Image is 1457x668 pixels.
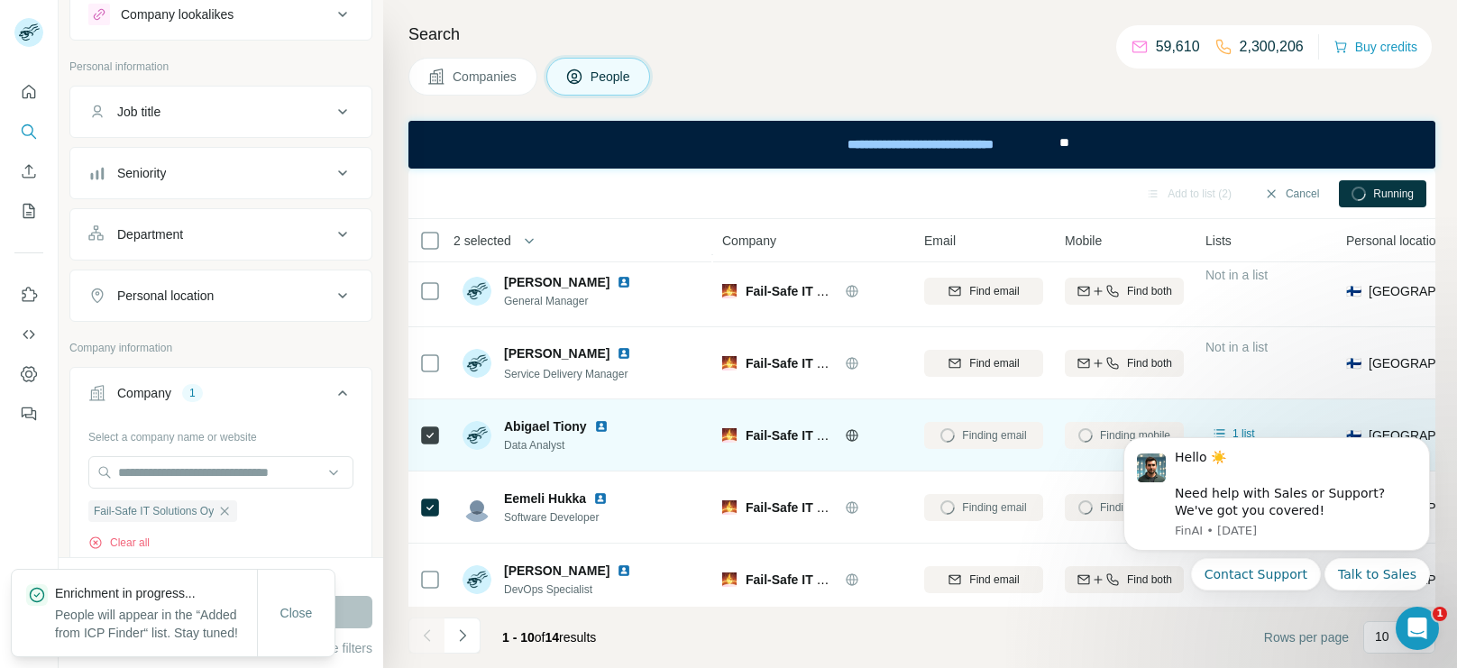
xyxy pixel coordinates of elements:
[545,630,560,645] span: 14
[463,277,491,306] img: Avatar
[1346,232,1443,250] span: Personal location
[593,491,608,506] img: LinkedIn logo
[722,284,737,298] img: Logo of Fail-Safe IT Solutions Oy
[1373,186,1414,202] span: Running
[1396,607,1439,650] iframe: Intercom live chat
[969,283,1019,299] span: Find email
[746,572,894,587] span: Fail-Safe IT Solutions Oy
[722,232,776,250] span: Company
[117,103,160,121] div: Job title
[1065,350,1184,377] button: Find both
[88,535,150,551] button: Clear all
[14,279,43,311] button: Use Surfe on LinkedIn
[69,340,372,356] p: Company information
[1127,355,1172,371] span: Find both
[722,356,737,371] img: Logo of Fail-Safe IT Solutions Oy
[1240,36,1304,58] p: 2,300,206
[504,344,609,362] span: [PERSON_NAME]
[924,566,1043,593] button: Find email
[504,509,615,526] span: Software Developer
[14,318,43,351] button: Use Surfe API
[502,630,535,645] span: 1 - 10
[617,346,631,361] img: LinkedIn logo
[444,618,481,654] button: Navigate to next page
[14,76,43,108] button: Quick start
[504,581,638,598] span: DevOps Specialist
[1205,232,1232,250] span: Lists
[14,398,43,430] button: Feedback
[70,90,371,133] button: Job title
[1065,566,1184,593] button: Find both
[502,630,596,645] span: results
[617,275,631,289] img: LinkedIn logo
[88,422,353,445] div: Select a company name or website
[746,284,894,298] span: Fail-Safe IT Solutions Oy
[121,5,234,23] div: Company lookalikes
[280,604,313,622] span: Close
[69,59,372,75] p: Personal information
[55,606,257,642] p: People will appear in the “Added from ICP Finder“ list. Stay tuned!
[1065,278,1184,305] button: Find both
[1205,340,1268,354] span: Not in a list
[55,584,257,602] p: Enrichment in progress...
[117,164,166,182] div: Seniority
[1251,180,1332,207] button: Cancel
[14,195,43,227] button: My lists
[722,500,737,515] img: Logo of Fail-Safe IT Solutions Oy
[453,68,518,86] span: Companies
[504,273,609,291] span: [PERSON_NAME]
[591,68,632,86] span: People
[746,356,894,371] span: Fail-Safe IT Solutions Oy
[454,232,511,250] span: 2 selected
[408,22,1435,47] h4: Search
[504,293,638,309] span: General Manager
[117,384,171,402] div: Company
[1096,416,1457,659] iframe: Intercom notifications message
[746,500,894,515] span: Fail-Safe IT Solutions Oy
[594,419,609,434] img: LinkedIn logo
[463,565,491,594] img: Avatar
[1156,36,1200,58] p: 59,610
[969,572,1019,588] span: Find email
[1346,282,1361,300] span: 🇫🇮
[1346,354,1361,372] span: 🇫🇮
[463,421,491,450] img: Avatar
[70,274,371,317] button: Personal location
[14,155,43,188] button: Enrich CSV
[504,490,586,508] span: Eemeli Hukka
[617,563,631,578] img: LinkedIn logo
[463,493,491,522] img: Avatar
[969,355,1019,371] span: Find email
[117,287,214,305] div: Personal location
[1333,34,1417,59] button: Buy credits
[70,151,371,195] button: Seniority
[924,278,1043,305] button: Find email
[924,350,1043,377] button: Find email
[14,115,43,148] button: Search
[504,368,628,380] span: Service Delivery Manager
[117,225,183,243] div: Department
[1127,283,1172,299] span: Find both
[535,630,545,645] span: of
[14,358,43,390] button: Dashboard
[504,437,616,453] span: Data Analyst
[70,213,371,256] button: Department
[408,121,1435,169] iframe: Banner
[182,385,203,401] div: 1
[268,597,325,629] button: Close
[1065,232,1102,250] span: Mobile
[1205,268,1268,282] span: Not in a list
[94,503,214,519] span: Fail-Safe IT Solutions Oy
[722,428,737,443] img: Logo of Fail-Safe IT Solutions Oy
[924,232,956,250] span: Email
[746,428,894,443] span: Fail-Safe IT Solutions Oy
